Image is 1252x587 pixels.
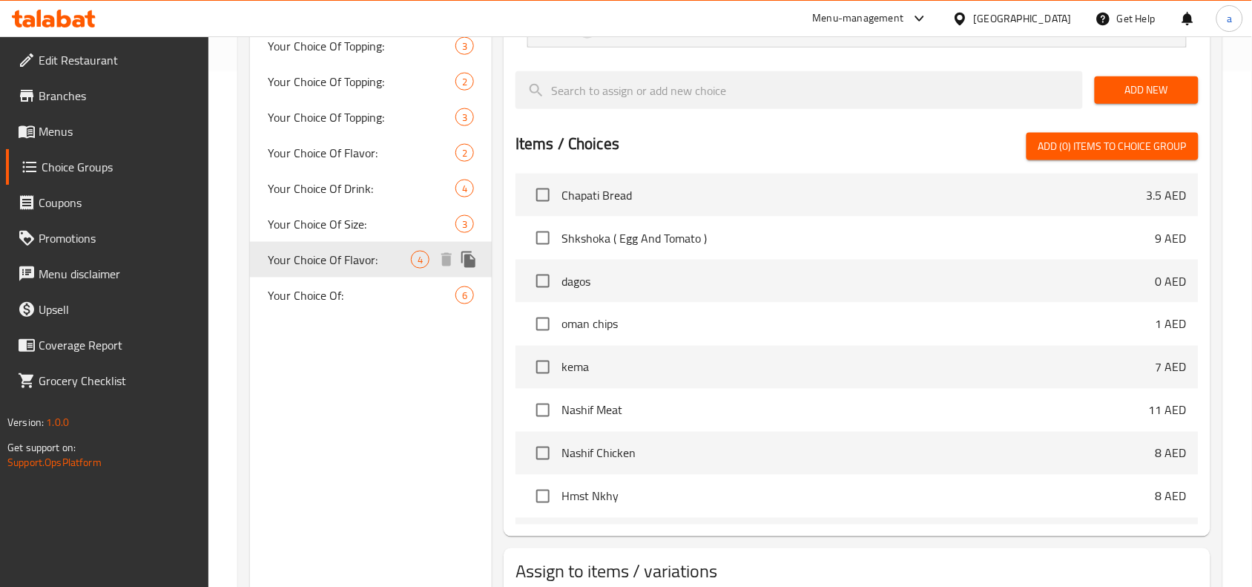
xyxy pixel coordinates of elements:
div: Your Choice Of Size:3 [250,206,492,242]
span: Promotions [39,229,197,247]
span: Your Choice Of: [268,286,455,304]
button: Add New [1095,76,1199,104]
span: Edit Restaurant [39,51,197,69]
span: Select choice [527,180,559,211]
a: Edit Restaurant [6,42,209,78]
div: Choices [455,215,474,233]
div: Your Choice Of Flavor:4deleteduplicate [250,242,492,278]
span: 4 [456,182,473,196]
span: Nashif Chicken [561,445,1156,462]
div: Menu-management [813,10,904,27]
div: Your Choice Of Topping:3 [250,28,492,64]
span: 4 [412,253,429,267]
span: Your Choice Of Drink: [268,180,455,197]
a: Choice Groups [6,149,209,185]
p: 8 AED [1156,445,1187,462]
span: Select choice [527,438,559,469]
p: 1 AED [1064,19,1107,37]
div: Choices [455,73,474,91]
span: Your Choice Of Flavor: [268,251,411,269]
span: 2 [456,146,473,160]
a: Upsell [6,292,209,327]
span: Get support on: [7,438,76,457]
a: Coupons [6,185,209,220]
span: Menu disclaimer [39,265,197,283]
div: Your Choice Of Drink:4 [250,171,492,206]
span: 2 [456,75,473,89]
span: Branches [39,87,197,105]
p: 3.5 AED [1147,186,1187,204]
p: 9 AED [1156,229,1187,247]
div: Your Choice Of Topping:3 [250,99,492,135]
span: Add New [1107,81,1187,99]
a: Coverage Report [6,327,209,363]
a: Branches [6,78,209,114]
span: Your Choice Of Flavor: [268,144,455,162]
button: Add (0) items to choice group [1027,133,1199,160]
span: Select choice [527,223,559,254]
h2: Items / Choices [515,133,619,155]
span: Your Choice Of Topping: [268,108,455,126]
span: dagos [561,272,1156,290]
p: (ID: 1872365653) [760,19,861,37]
span: a [1227,10,1232,27]
p: Extra Spicy [607,19,760,37]
span: Select choice [527,481,559,512]
span: 1.0.0 [46,413,69,432]
a: Support.OpsPlatform [7,453,102,472]
span: Coupons [39,194,197,211]
span: Chapati Bread [561,186,1147,204]
span: Grocery Checklist [39,372,197,390]
div: Your Choice Of:6 [250,278,492,313]
span: Version: [7,413,44,432]
span: Hmst Nkhy [561,488,1156,505]
div: Your Choice Of Topping:2 [250,64,492,99]
span: Choice Groups [42,158,197,176]
input: search [515,71,1083,109]
h2: Assign to items / variations [515,560,1199,584]
span: Upsell [39,301,197,318]
span: Select choice [527,309,559,340]
span: oman chips [561,315,1156,333]
a: Menus [6,114,209,149]
span: Shkshoka ( Egg And Tomato ) [561,229,1156,247]
span: Your Choice Of Topping: [268,37,455,55]
div: Your Choice Of Flavor:2 [250,135,492,171]
span: 6 [456,289,473,303]
div: Choices [455,180,474,197]
span: Coverage Report [39,336,197,354]
button: duplicate [458,249,480,271]
span: Your Choice Of Topping: [268,73,455,91]
div: [GEOGRAPHIC_DATA] [974,10,1072,27]
p: 0 AED [1156,272,1187,290]
span: Select choice [527,352,559,383]
p: 11 AED [1149,401,1187,419]
button: delete [435,249,458,271]
p: 7 AED [1156,358,1187,376]
span: 3 [456,39,473,53]
div: Choices [455,108,474,126]
a: Promotions [6,220,209,256]
span: Nashif Meat [561,401,1149,419]
span: Select choice [527,395,559,426]
a: Grocery Checklist [6,363,209,399]
div: Choices [455,37,474,55]
p: 1 AED [1156,315,1187,333]
span: 3 [456,217,473,232]
span: Menus [39,122,197,140]
span: kema [561,358,1156,376]
p: 8 AED [1156,488,1187,505]
span: Add (0) items to choice group [1038,137,1187,156]
span: Your Choice Of Size: [268,215,455,233]
span: Select choice [527,266,559,297]
span: Select choice [527,524,559,555]
a: Menu disclaimer [6,256,209,292]
span: 3 [456,111,473,125]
